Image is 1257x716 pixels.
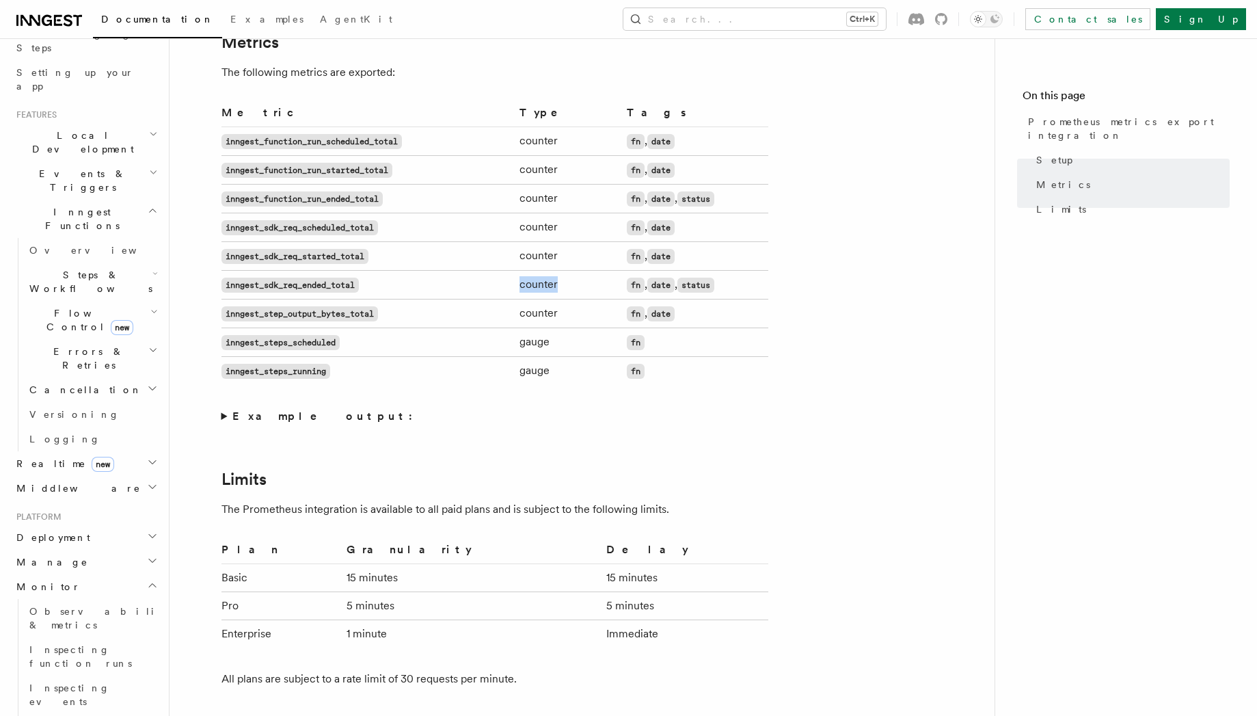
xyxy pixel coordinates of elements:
[221,335,340,350] code: inngest_steps_scheduled
[647,134,675,149] code: date
[514,213,621,242] td: counter
[29,409,120,420] span: Versioning
[320,14,392,25] span: AgentKit
[24,268,152,295] span: Steps & Workflows
[29,245,170,256] span: Overview
[677,191,714,207] code: status
[221,63,768,82] p: The following metrics are exported:
[24,599,161,637] a: Observability & metrics
[11,451,161,476] button: Realtimenew
[601,564,768,592] td: 15 minutes
[24,263,161,301] button: Steps & Workflows
[29,434,100,445] span: Logging
[11,512,62,522] span: Platform
[1036,178,1090,191] span: Metrics
[11,550,161,574] button: Manage
[1025,8,1150,30] a: Contact sales
[627,191,645,207] code: fn
[1156,8,1246,30] a: Sign Up
[29,606,170,631] span: Observability & metrics
[11,574,161,599] button: Monitor
[621,156,768,185] td: ,
[11,238,161,451] div: Inngest Functions
[11,205,148,233] span: Inngest Functions
[221,407,768,426] summary: Example output:
[11,525,161,550] button: Deployment
[24,383,142,397] span: Cancellation
[514,185,621,213] td: counter
[1036,202,1086,216] span: Limits
[232,410,420,423] strong: Example output:
[101,14,214,25] span: Documentation
[514,156,621,185] td: counter
[221,191,383,207] code: inngest_function_run_ended_total
[221,669,768,689] p: All plans are subject to a rate limit of 30 requests per minute.
[647,306,675,321] code: date
[621,127,768,156] td: ,
[601,592,768,620] td: 5 minutes
[621,271,768,300] td: , ,
[221,33,279,52] a: Metrics
[627,306,645,321] code: fn
[970,11,1003,27] button: Toggle dark mode
[627,220,645,235] code: fn
[11,129,149,156] span: Local Development
[24,377,161,402] button: Cancellation
[1023,109,1230,148] a: Prometheus metrics export integration
[221,220,378,235] code: inngest_sdk_req_scheduled_total
[24,402,161,427] a: Versioning
[111,320,133,335] span: new
[221,278,359,293] code: inngest_sdk_req_ended_total
[621,300,768,328] td: ,
[11,580,81,594] span: Monitor
[24,301,161,339] button: Flow Controlnew
[514,127,621,156] td: counter
[93,4,222,38] a: Documentation
[221,470,267,489] a: Limits
[514,357,621,386] td: gauge
[627,278,645,293] code: fn
[221,104,514,127] th: Metric
[623,8,886,30] button: Search...Ctrl+K
[11,457,114,470] span: Realtime
[221,163,392,178] code: inngest_function_run_started_total
[11,109,57,120] span: Features
[847,12,878,26] kbd: Ctrl+K
[627,134,645,149] code: fn
[1031,148,1230,172] a: Setup
[24,676,161,714] a: Inspecting events
[1036,153,1072,167] span: Setup
[24,345,148,372] span: Errors & Retries
[11,200,161,238] button: Inngest Functions
[24,427,161,451] a: Logging
[647,278,675,293] code: date
[341,564,601,592] td: 15 minutes
[647,249,675,264] code: date
[627,335,645,350] code: fn
[24,238,161,263] a: Overview
[647,163,675,178] code: date
[514,271,621,300] td: counter
[221,592,342,620] td: Pro
[677,278,714,293] code: status
[11,167,149,194] span: Events & Triggers
[621,213,768,242] td: ,
[514,242,621,271] td: counter
[11,161,161,200] button: Events & Triggers
[230,14,303,25] span: Examples
[621,242,768,271] td: ,
[222,4,312,37] a: Examples
[312,4,401,37] a: AgentKit
[29,682,110,707] span: Inspecting events
[24,637,161,676] a: Inspecting function runs
[11,555,88,569] span: Manage
[647,220,675,235] code: date
[1031,197,1230,222] a: Limits
[514,104,621,127] th: Type
[514,300,621,328] td: counter
[221,249,368,264] code: inngest_sdk_req_started_total
[221,134,402,149] code: inngest_function_run_scheduled_total
[514,328,621,357] td: gauge
[341,620,601,648] td: 1 minute
[627,163,645,178] code: fn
